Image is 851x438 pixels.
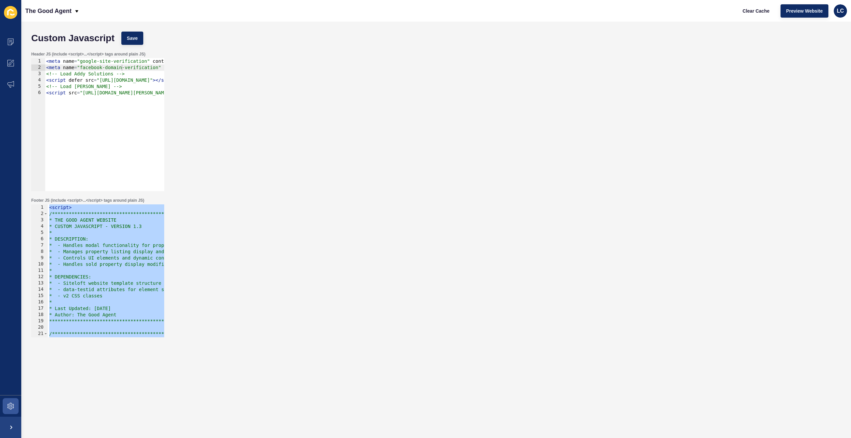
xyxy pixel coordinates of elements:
div: 7 [31,242,48,249]
button: Preview Website [781,4,828,18]
div: 21 [31,331,48,337]
span: LC [837,8,844,14]
div: 20 [31,324,48,331]
div: 3 [31,217,48,223]
div: 3 [31,71,45,77]
div: 5 [31,83,45,90]
span: Clear Cache [743,8,770,14]
span: Preview Website [786,8,823,14]
div: 17 [31,305,48,312]
span: Save [127,35,138,42]
div: 5 [31,230,48,236]
div: 11 [31,268,48,274]
label: Footer JS (include <script>...</script> tags around plain JS) [31,198,144,203]
div: 9 [31,255,48,261]
button: Clear Cache [737,4,775,18]
div: 8 [31,249,48,255]
div: 4 [31,223,48,230]
div: 6 [31,236,48,242]
label: Header JS (include <script>...</script> tags around plain JS) [31,52,145,57]
h1: Custom Javascript [31,35,115,42]
div: 19 [31,318,48,324]
div: 15 [31,293,48,299]
div: 2 [31,64,45,71]
div: 13 [31,280,48,286]
div: 12 [31,274,48,280]
div: 18 [31,312,48,318]
div: 1 [31,204,48,211]
p: The Good Agent [25,3,71,19]
div: 2 [31,211,48,217]
div: 6 [31,90,45,96]
button: Save [121,32,144,45]
div: 1 [31,58,45,64]
div: 14 [31,286,48,293]
div: 22 [31,337,48,343]
div: 4 [31,77,45,83]
div: 10 [31,261,48,268]
div: 16 [31,299,48,305]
